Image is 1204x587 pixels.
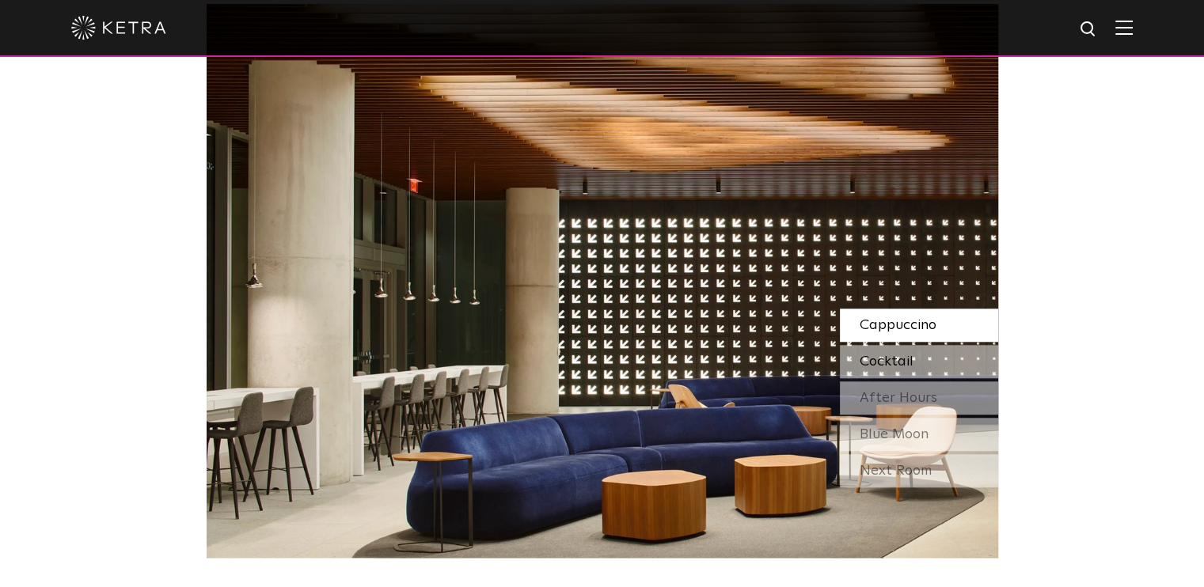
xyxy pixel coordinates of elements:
img: ketra-logo-2019-white [71,16,166,40]
span: Blue Moon [860,427,929,441]
img: Hamburger%20Nav.svg [1115,20,1133,35]
img: search icon [1079,20,1099,40]
div: Next Room [840,454,998,487]
span: Cappuccino [860,318,936,332]
img: SS_SXSW_Desktop_Cool [207,4,998,558]
span: After Hours [860,391,937,405]
span: Cocktail [860,354,913,369]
